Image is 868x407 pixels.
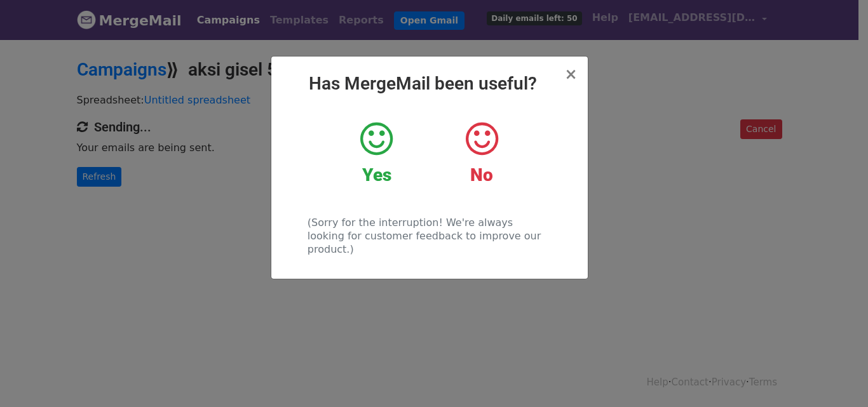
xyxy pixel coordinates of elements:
strong: No [470,164,493,185]
p: (Sorry for the interruption! We're always looking for customer feedback to improve our product.) [308,216,551,256]
a: No [438,120,524,186]
strong: Yes [362,164,391,185]
h2: Has MergeMail been useful? [281,73,578,95]
span: × [564,65,577,83]
a: Yes [334,120,419,186]
button: Close [564,67,577,82]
